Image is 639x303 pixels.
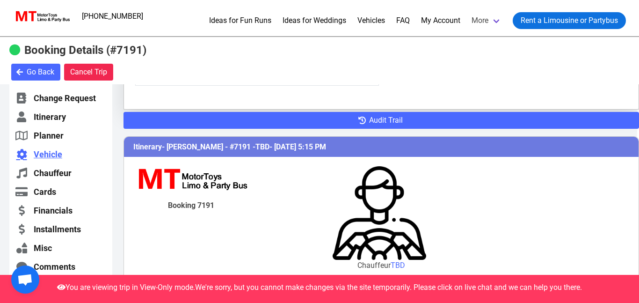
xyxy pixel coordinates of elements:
a: My Account [421,15,460,26]
b: Booking Details (#7191) [24,44,146,57]
a: Installments [15,223,107,235]
a: Misc [15,242,107,254]
a: Vehicles [357,15,385,26]
a: Planner [15,130,107,141]
span: Audit Trail [369,115,403,126]
button: Cancel Trip [64,64,113,81]
span: Go Back [27,67,54,78]
a: Itinerary [15,111,107,123]
a: Ideas for Weddings [283,15,346,26]
img: driver.png [333,166,426,260]
a: Cards [15,186,107,198]
img: MotorToys Logo [13,10,71,23]
a: TBD [391,261,405,270]
a: [PHONE_NUMBER] [76,7,149,26]
a: Chauffeur [15,167,107,179]
a: FAQ [396,15,410,26]
a: Vehicle [15,148,107,160]
span: Cancel Trip [70,67,107,78]
span: We're sorry, but you cannot make changes via the site temporarily. Please click on live chat and ... [195,283,582,292]
div: Open chat [11,266,39,294]
h3: Itinerary [124,137,639,157]
a: Change Request [15,92,107,104]
b: Booking 7191 [168,201,214,210]
div: Chauffeur [357,260,405,271]
button: Audit Trail [123,112,639,129]
span: - [PERSON_NAME] - #7191 - - [DATE] 5:15 PM [162,142,326,151]
button: Go Back [11,64,60,81]
a: Rent a Limousine or Partybus [513,12,626,29]
a: Financials [15,205,107,216]
span: TBD [255,142,269,151]
a: Comments [15,261,107,273]
a: More [466,8,507,33]
span: Rent a Limousine or Partybus [521,15,618,26]
a: Ideas for Fun Runs [209,15,271,26]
